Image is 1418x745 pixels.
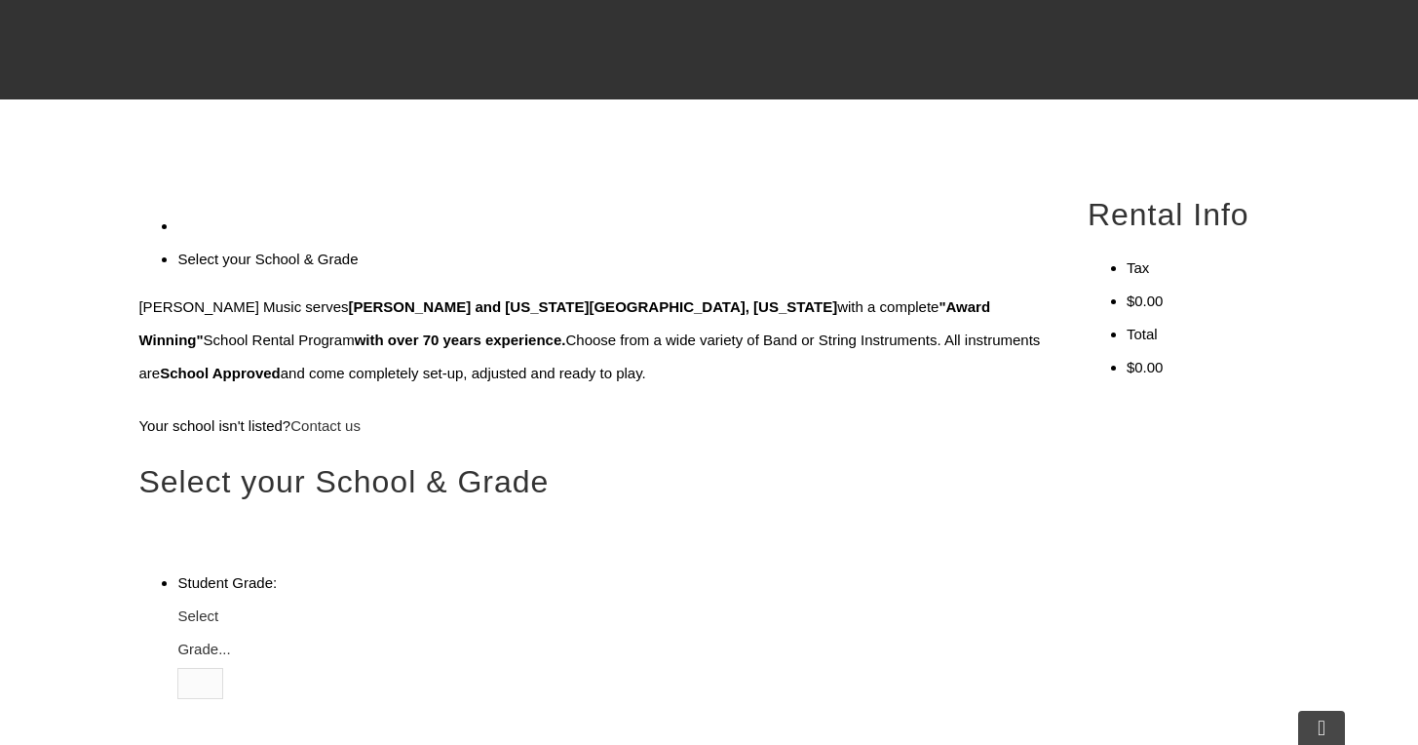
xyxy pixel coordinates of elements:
[177,242,1042,275] li: Select your School & Grade
[290,417,361,434] a: Contact us
[1127,251,1280,284] li: Tax
[1127,317,1280,350] li: Total
[1127,350,1280,383] li: $0.00
[349,297,838,314] strong: [PERSON_NAME] and [US_STATE][GEOGRAPHIC_DATA], [US_STATE]
[177,608,230,657] span: Select Grade...
[1127,284,1280,317] li: $0.00
[355,331,566,347] strong: with over 70 years experience.
[177,574,277,591] label: Student Grade:
[138,290,1042,389] p: [PERSON_NAME] Music serves with a complete School Rental Program Choose from a wide variety of Ba...
[160,364,281,380] strong: School Approved
[138,410,1042,443] p: Your school isn't listed?
[138,462,1042,503] h2: Select your School & Grade
[1088,194,1280,235] h2: Rental Info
